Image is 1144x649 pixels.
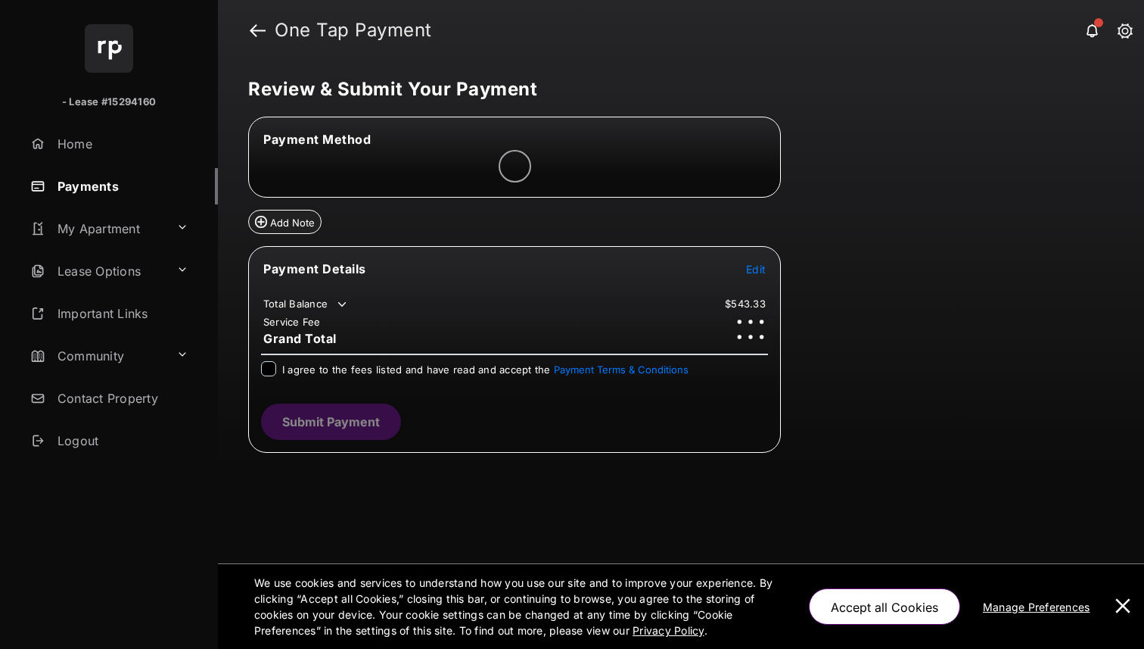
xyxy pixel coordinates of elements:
[275,21,432,39] strong: One Tap Payment
[24,126,218,162] a: Home
[24,295,194,332] a: Important Links
[24,168,218,204] a: Payments
[809,588,960,625] button: Accept all Cookies
[983,601,1096,613] u: Manage Preferences
[254,575,777,638] p: We use cookies and services to understand how you use our site and to improve your experience. By...
[248,210,322,234] button: Add Note
[746,261,766,276] button: Edit
[633,624,704,637] u: Privacy Policy
[261,404,401,440] button: Submit Payment
[263,315,322,329] td: Service Fee
[24,380,218,417] a: Contact Property
[263,132,371,147] span: Payment Method
[248,80,1102,98] h5: Review & Submit Your Payment
[282,364,689,376] span: I agree to the fees listed and have read and accept the
[724,297,766,310] td: $543.33
[263,297,350,312] td: Total Balance
[554,364,689,376] button: I agree to the fees listed and have read and accept the
[746,263,766,276] span: Edit
[24,423,218,459] a: Logout
[263,261,366,276] span: Payment Details
[263,331,337,346] span: Grand Total
[24,211,170,247] a: My Apartment
[62,95,156,110] p: - Lease #15294160
[24,253,170,289] a: Lease Options
[85,24,133,73] img: svg+xml;base64,PHN2ZyB4bWxucz0iaHR0cDovL3d3dy53My5vcmcvMjAwMC9zdmciIHdpZHRoPSI2NCIgaGVpZ2h0PSI2NC...
[24,338,170,374] a: Community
